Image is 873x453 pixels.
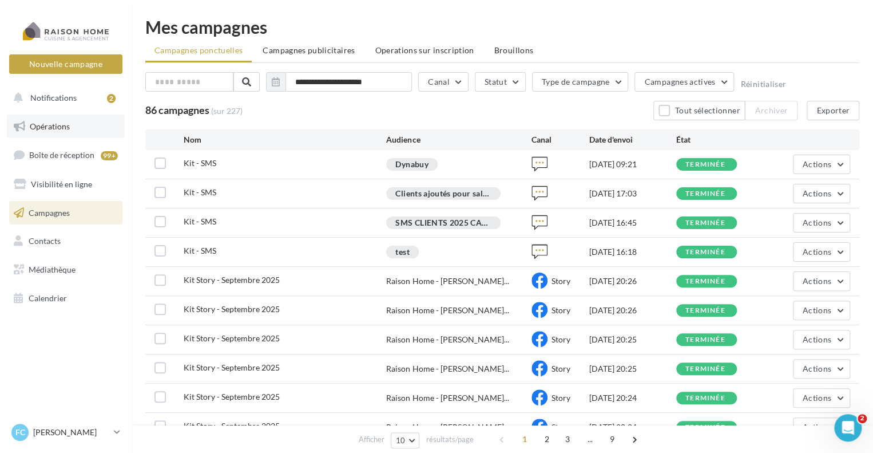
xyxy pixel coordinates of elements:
[793,330,850,349] button: Actions
[29,265,76,274] span: Médiathèque
[29,236,61,246] span: Contacts
[30,93,77,103] span: Notifications
[426,434,473,445] span: résultats/page
[145,104,209,116] span: 86 campagnes
[685,307,725,314] div: terminée
[793,242,850,262] button: Actions
[793,359,850,379] button: Actions
[184,333,280,343] span: Kit Story - Septembre 2025
[532,72,629,92] button: Type de campagne
[589,159,676,170] div: [DATE] 09:21
[9,422,122,443] a: FC [PERSON_NAME]
[803,364,831,373] span: Actions
[15,427,25,438] span: FC
[386,216,501,229] div: SMS CLIENTS 2025 CADEAUX
[685,249,725,256] div: terminée
[29,293,67,303] span: Calendrier
[589,275,676,287] div: [DATE] 20:26
[676,134,763,145] div: État
[685,278,725,285] div: terminée
[793,417,850,437] button: Actions
[391,432,420,448] button: 10
[803,188,831,198] span: Actions
[33,427,109,438] p: [PERSON_NAME]
[803,422,831,432] span: Actions
[9,54,122,74] button: Nouvelle campagne
[803,276,831,286] span: Actions
[803,393,831,403] span: Actions
[589,334,676,345] div: [DATE] 20:25
[551,334,570,344] span: Story
[184,304,280,314] span: Kit Story - Septembre 2025
[589,246,676,258] div: [DATE] 16:18
[386,334,509,345] span: Raison Home - [PERSON_NAME]...
[184,392,280,401] span: Kit Story - Septembre 2025
[386,246,418,258] div: test
[101,151,118,160] div: 99+
[7,286,125,310] a: Calendrier
[558,430,577,448] span: 3
[7,229,125,253] a: Contacts
[858,414,867,423] span: 2
[634,72,734,92] button: Campagnes actives
[30,121,70,131] span: Opérations
[589,305,676,316] div: [DATE] 20:26
[386,134,531,145] div: Audience
[653,101,745,120] button: Tout sélectionner
[7,201,125,225] a: Campagnes
[418,72,469,92] button: Canal
[589,392,676,404] div: [DATE] 20:24
[475,72,526,92] button: Statut
[793,301,850,320] button: Actions
[551,364,570,373] span: Story
[515,430,534,448] span: 1
[589,217,676,229] div: [DATE] 16:45
[581,430,599,448] span: ...
[745,101,797,120] button: Archiver
[803,159,831,169] span: Actions
[589,188,676,199] div: [DATE] 17:03
[29,150,94,160] span: Boîte de réception
[589,363,676,375] div: [DATE] 20:25
[803,334,831,344] span: Actions
[538,430,556,448] span: 2
[793,155,850,174] button: Actions
[531,134,589,145] div: Canal
[793,213,850,233] button: Actions
[184,216,216,226] span: Kit - SMS
[184,158,216,168] span: Kit - SMS
[386,187,501,200] div: Clients ajoutés pour salon le 13/10
[551,276,570,286] span: Story
[375,45,474,55] span: Operations sur inscription
[603,430,621,448] span: 9
[31,179,92,189] span: Visibilité en ligne
[740,80,786,89] button: Réinitialiser
[589,134,676,145] div: Date d'envoi
[184,134,387,145] div: Nom
[494,45,534,55] span: Brouillons
[551,422,570,432] span: Story
[211,105,243,117] span: (sur 227)
[7,86,120,110] button: Notifications 2
[184,187,216,197] span: Kit - SMS
[7,143,125,167] a: Boîte de réception99+
[793,184,850,203] button: Actions
[396,436,406,445] span: 10
[589,422,676,433] div: [DATE] 20:24
[386,392,509,404] span: Raison Home - [PERSON_NAME]...
[551,305,570,315] span: Story
[685,424,725,431] div: terminée
[386,305,509,316] span: Raison Home - [PERSON_NAME]...
[551,393,570,403] span: Story
[685,395,725,402] div: terminée
[386,422,509,433] span: Raison Home - [PERSON_NAME]...
[184,246,216,255] span: Kit - SMS
[386,363,509,375] span: Raison Home - [PERSON_NAME]...
[803,305,831,315] span: Actions
[263,45,355,55] span: Campagnes publicitaires
[359,434,384,445] span: Afficher
[107,94,116,103] div: 2
[7,115,125,139] a: Opérations
[803,218,831,227] span: Actions
[145,18,859,36] div: Mes campagnes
